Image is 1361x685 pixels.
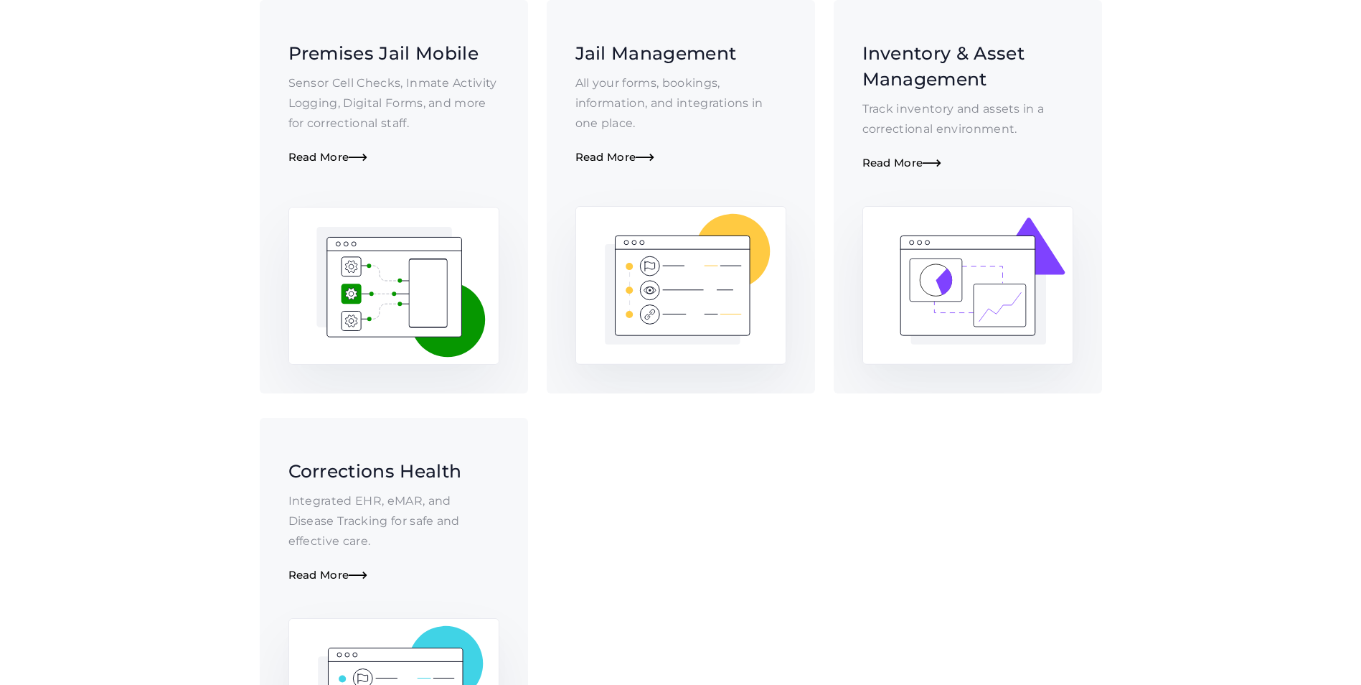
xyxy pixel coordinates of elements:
[862,157,1073,170] div: Read More
[575,151,786,164] div: Read More
[288,73,499,134] p: Sensor Cell Checks, Inmate Activity Logging, Digital Forms, and more for correctional staff.
[349,570,367,582] span: 
[575,73,786,134] p: All your forms, bookings, information, and integrations in one place.
[288,491,499,551] p: Integrated EHR, eMAR, and Disease Tracking for safe and effective care.
[923,158,941,170] span: 
[636,152,654,164] span: 
[862,99,1073,139] p: Track inventory and assets in a correctional environment.
[288,40,499,66] h3: Premises Jail Mobile
[349,152,367,164] span: 
[288,569,499,582] div: Read More
[862,40,1073,92] h3: Inventory & Asset Management
[575,40,786,66] h3: Jail Management
[288,458,499,484] h3: Corrections Health
[288,151,499,164] div: Read More
[1116,530,1361,685] iframe: Chat Widget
